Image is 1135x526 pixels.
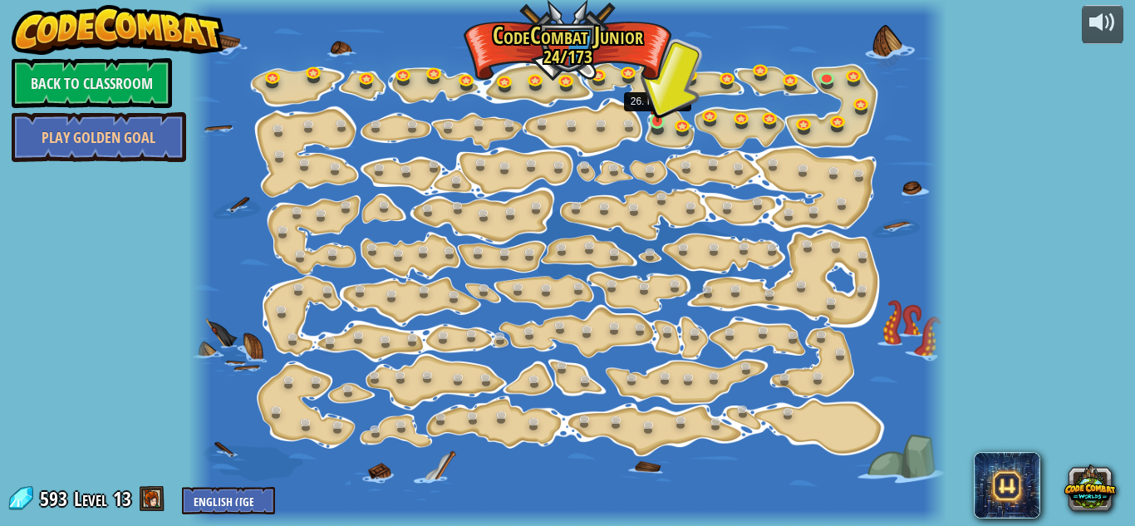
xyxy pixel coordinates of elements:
span: 593 [40,485,72,512]
img: level-banner-started.png [649,83,666,123]
button: Adjust volume [1082,5,1123,44]
span: Level [74,485,107,513]
span: 13 [113,485,131,512]
a: Play Golden Goal [12,112,186,162]
a: Back to Classroom [12,58,172,108]
img: CodeCombat - Learn how to code by playing a game [12,5,224,55]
